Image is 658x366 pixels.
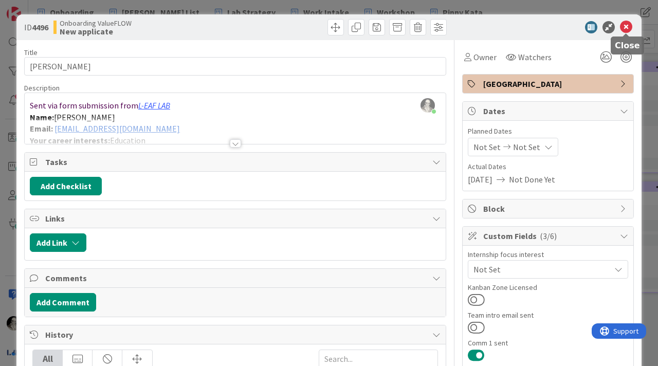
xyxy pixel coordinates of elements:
[45,328,427,341] span: History
[483,203,615,215] span: Block
[468,251,628,258] div: Internship focus interest
[421,98,435,113] img: 5slRnFBaanOLW26e9PW3UnY7xOjyexml.jpeg
[45,156,427,168] span: Tasks
[138,100,170,111] a: L-EAF LAB
[45,212,427,225] span: Links
[45,272,427,284] span: Comments
[615,41,640,50] h5: Close
[60,19,132,27] span: Onboarding ValueFLOW
[483,105,615,117] span: Dates
[483,230,615,242] span: Custom Fields
[513,141,540,153] span: Not Set
[24,83,60,93] span: Description
[24,48,38,57] label: Title
[473,263,610,276] span: Not Set
[468,312,628,319] div: Team intro email sent
[473,141,501,153] span: Not Set
[468,339,628,346] div: Comm 1 sent
[30,293,96,312] button: Add Comment
[468,126,628,137] span: Planned Dates
[468,173,492,186] span: [DATE]
[518,51,552,63] span: Watchers
[30,233,86,252] button: Add Link
[468,161,628,172] span: Actual Dates
[483,78,615,90] span: [GEOGRAPHIC_DATA]
[54,112,115,122] span: [PERSON_NAME]
[468,284,628,291] div: Kanban Zone Licensed
[24,57,446,76] input: type card name here...
[30,100,138,111] span: Sent via form submission from
[473,51,497,63] span: Owner
[540,231,557,241] span: ( 3/6 )
[60,27,132,35] b: New applicate
[24,21,48,33] span: ID
[30,112,54,122] strong: Name:
[509,173,555,186] span: Not Done Yet
[30,177,102,195] button: Add Checklist
[22,2,47,14] span: Support
[32,22,48,32] b: 4496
